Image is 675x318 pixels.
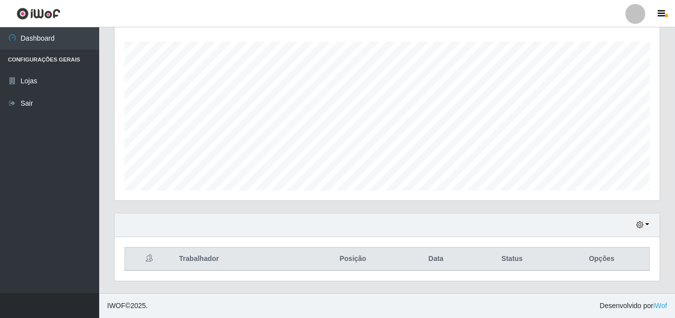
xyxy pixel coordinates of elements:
a: iWof [653,302,667,310]
th: Posição [304,248,402,271]
span: IWOF [107,302,125,310]
th: Trabalhador [173,248,304,271]
img: CoreUI Logo [16,7,61,20]
th: Opções [554,248,649,271]
span: Desenvolvido por [600,301,667,311]
span: © 2025 . [107,301,148,311]
th: Data [402,248,470,271]
th: Status [470,248,554,271]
